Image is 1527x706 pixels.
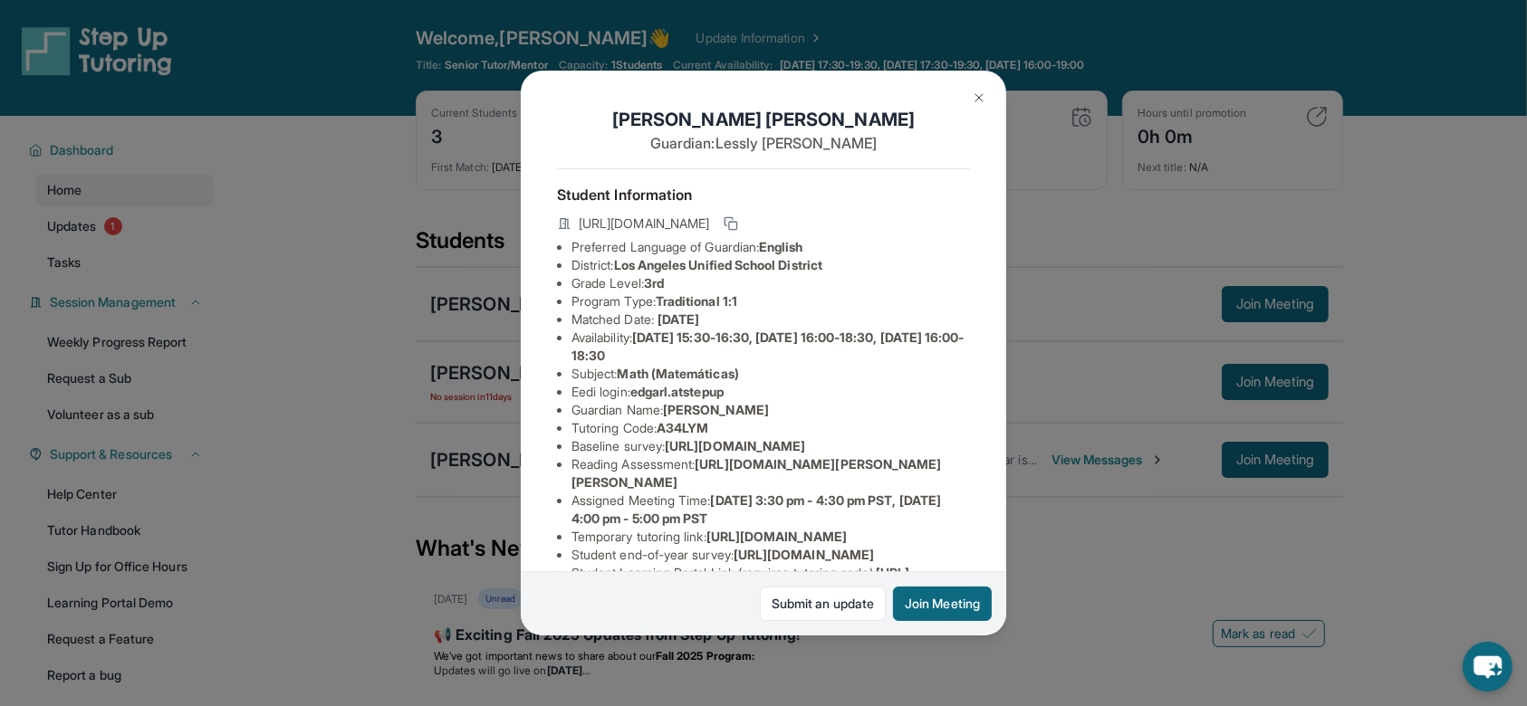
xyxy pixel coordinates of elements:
[571,238,970,256] li: Preferred Language of Guardian:
[644,275,664,291] span: 3rd
[614,257,822,272] span: Los Angeles Unified School District
[571,456,942,490] span: [URL][DOMAIN_NAME][PERSON_NAME][PERSON_NAME]
[557,132,970,154] p: Guardian: Lessly [PERSON_NAME]
[665,438,805,453] span: [URL][DOMAIN_NAME]
[579,215,709,233] span: [URL][DOMAIN_NAME]
[571,310,970,329] li: Matched Date:
[571,329,965,363] span: [DATE] 15:30-16:30, [DATE] 16:00-18:30, [DATE] 16:00-18:30
[557,184,970,205] h4: Student Information
[706,529,847,544] span: [URL][DOMAIN_NAME]
[663,402,769,417] span: [PERSON_NAME]
[571,419,970,437] li: Tutoring Code :
[571,365,970,383] li: Subject :
[571,455,970,491] li: Reading Assessment :
[656,293,737,309] span: Traditional 1:1
[571,383,970,401] li: Eedi login :
[734,547,874,562] span: [URL][DOMAIN_NAME]
[760,587,886,621] a: Submit an update
[618,366,739,381] span: Math (Matemáticas)
[571,274,970,292] li: Grade Level:
[657,420,708,435] span: A34LYM
[571,329,970,365] li: Availability:
[571,491,970,528] li: Assigned Meeting Time :
[571,564,970,600] li: Student Learning Portal Link (requires tutoring code) :
[630,384,724,399] span: edgarl.atstepup
[759,239,803,254] span: English
[571,528,970,546] li: Temporary tutoring link :
[893,587,992,621] button: Join Meeting
[571,492,941,526] span: [DATE] 3:30 pm - 4:30 pm PST, [DATE] 4:00 pm - 5:00 pm PST
[1463,642,1513,692] button: chat-button
[571,292,970,310] li: Program Type:
[557,107,970,132] h1: [PERSON_NAME] [PERSON_NAME]
[571,546,970,564] li: Student end-of-year survey :
[658,311,699,327] span: [DATE]
[972,91,986,105] img: Close Icon
[571,437,970,455] li: Baseline survey :
[720,213,742,234] button: Copy link
[571,256,970,274] li: District:
[571,401,970,419] li: Guardian Name :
